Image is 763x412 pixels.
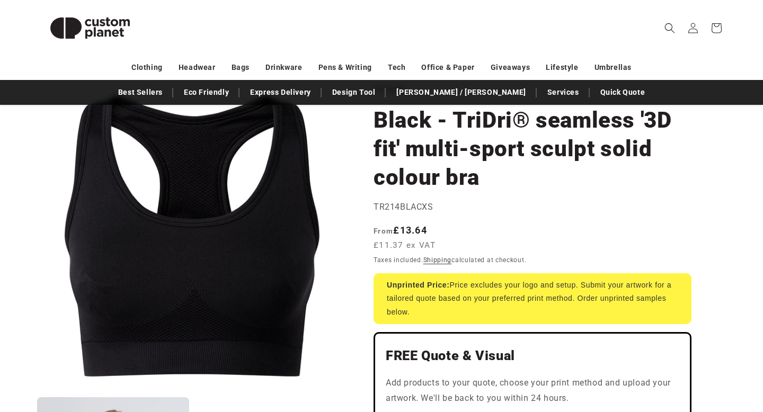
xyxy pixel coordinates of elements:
a: [PERSON_NAME] / [PERSON_NAME] [391,83,531,102]
summary: Search [658,16,681,40]
p: Add products to your quote, choose your print method and upload your artwork. We'll be back to yo... [386,375,679,406]
a: Clothing [131,58,163,77]
a: Office & Paper [421,58,474,77]
a: Giveaways [491,58,530,77]
strong: £13.64 [374,225,427,236]
a: Best Sellers [113,83,168,102]
a: Tech [388,58,405,77]
span: From [374,227,393,235]
img: Custom Planet [37,4,143,52]
a: Umbrellas [595,58,632,77]
a: Shipping [423,256,452,264]
h1: Black - TriDri® seamless '3D fit' multi-sport sculpt solid colour bra [374,106,691,192]
iframe: Chat Widget [581,298,763,412]
a: Express Delivery [245,83,316,102]
h2: FREE Quote & Visual [386,347,679,364]
div: Taxes included. calculated at checkout. [374,255,691,265]
a: Lifestyle [546,58,578,77]
a: Services [542,83,584,102]
a: Drinkware [265,58,302,77]
a: Quick Quote [595,83,651,102]
a: Headwear [179,58,216,77]
a: Bags [232,58,250,77]
div: Price excludes your logo and setup. Submit your artwork for a tailored quote based on your prefer... [374,273,691,324]
span: £11.37 ex VAT [374,239,436,252]
a: Eco Friendly [179,83,234,102]
a: Pens & Writing [318,58,372,77]
span: TR214BLACXS [374,202,433,212]
a: Design Tool [327,83,381,102]
strong: Unprinted Price: [387,281,450,289]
